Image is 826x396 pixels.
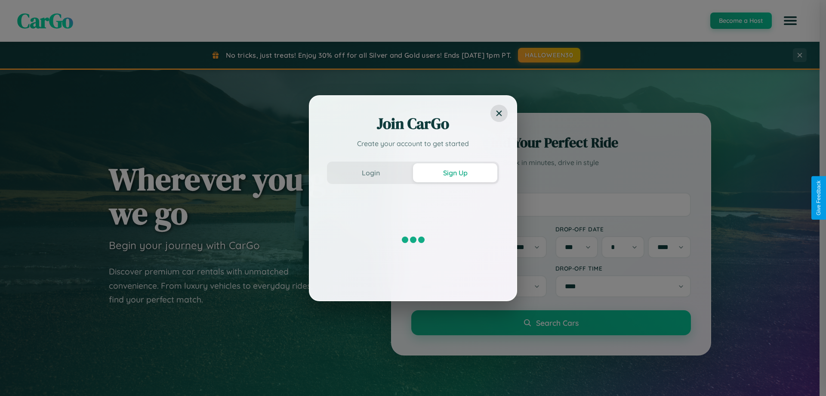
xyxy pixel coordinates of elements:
div: Give Feedback [816,181,822,215]
p: Create your account to get started [327,138,499,149]
h2: Join CarGo [327,113,499,134]
button: Sign Up [413,163,497,182]
iframe: Intercom live chat [9,367,29,387]
button: Login [329,163,413,182]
